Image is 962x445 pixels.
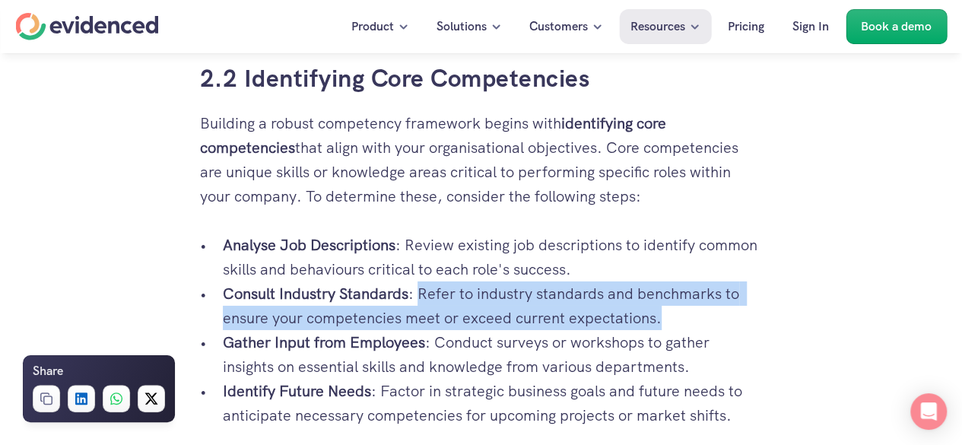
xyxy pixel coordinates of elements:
strong: Gather Input from Employees [223,332,425,352]
p: : Refer to industry standards and benchmarks to ensure your competencies meet or exceed current e... [223,281,763,330]
p: Resources [630,17,685,37]
p: Building a robust competency framework begins with that align with your organisational objectives... [200,111,763,208]
p: Book a demo [861,17,932,37]
strong: Identify Future Needs [223,381,371,401]
a: Home [15,13,158,40]
a: Sign In [781,9,840,44]
p: : Factor in strategic business goals and future needs to anticipate necessary competencies for up... [223,379,763,428]
strong: Analyse Job Descriptions [223,235,395,255]
p: Solutions [437,17,487,37]
strong: Consult Industry Standards [223,284,408,304]
p: Pricing [728,17,764,37]
a: Pricing [716,9,776,44]
p: : Conduct surveys or workshops to gather insights on essential skills and knowledge from various ... [223,330,763,379]
div: Open Intercom Messenger [910,393,947,430]
p: Product [351,17,394,37]
p: : Review existing job descriptions to identify common skills and behaviours critical to each role... [223,233,763,281]
h6: Share [33,361,63,381]
a: Book a demo [846,9,947,44]
strong: identifying core competencies [200,113,670,157]
p: Customers [529,17,588,37]
p: Sign In [792,17,829,37]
